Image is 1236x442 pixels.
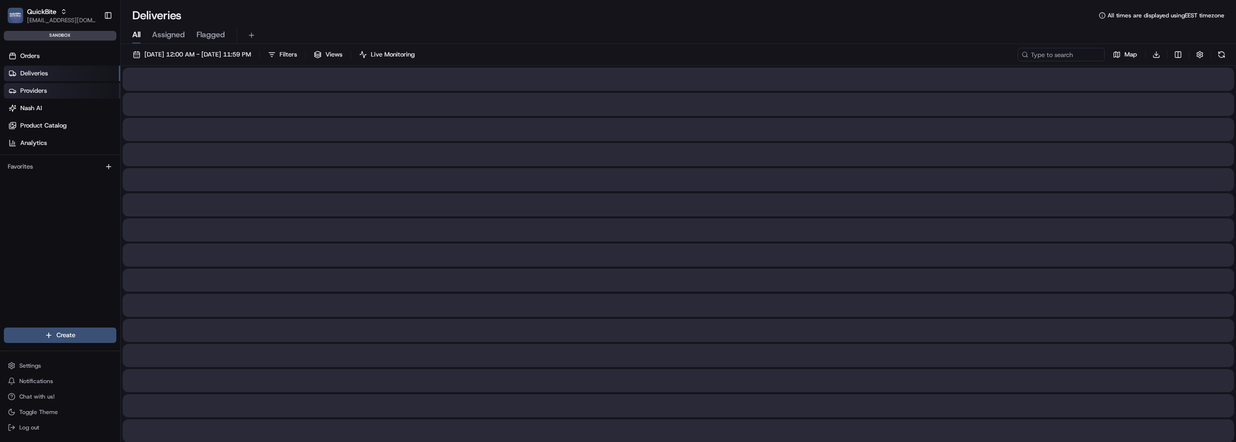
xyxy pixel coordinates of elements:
input: Type to search [1018,48,1105,61]
input: Clear [25,62,159,72]
span: Nash AI [20,104,42,113]
button: Filters [264,48,301,61]
span: Knowledge Base [19,140,74,150]
button: QuickBiteQuickBite[EMAIL_ADDRESS][DOMAIN_NAME] [4,4,100,27]
span: Settings [19,362,41,370]
a: Powered byPylon [68,163,117,171]
span: Toggle Theme [19,408,58,416]
span: Pylon [96,164,117,171]
span: Orders [20,52,40,60]
button: [EMAIL_ADDRESS][DOMAIN_NAME] [27,16,96,24]
span: Views [325,50,342,59]
span: Notifications [19,377,53,385]
button: Log out [4,421,116,434]
span: Log out [19,424,39,431]
a: Orders [4,48,120,64]
button: Create [4,328,116,343]
span: Flagged [197,29,225,41]
span: Providers [20,86,47,95]
img: Nash [10,10,29,29]
span: Chat with us! [19,393,55,400]
h1: Deliveries [132,8,182,23]
div: 💻 [82,141,89,149]
div: We're available if you need us! [33,102,122,110]
button: Settings [4,359,116,372]
a: Providers [4,83,120,99]
button: Start new chat [164,95,176,107]
button: Notifications [4,374,116,388]
img: 1736555255976-a54dd68f-1ca7-489b-9aae-adbdc363a1c4 [10,92,27,110]
span: All times are displayed using EEST timezone [1108,12,1224,19]
div: sandbox [4,31,116,41]
span: [DATE] 12:00 AM - [DATE] 11:59 PM [144,50,251,59]
img: QuickBite [8,8,23,23]
button: Toggle Theme [4,405,116,419]
div: Start new chat [33,92,158,102]
div: 📗 [10,141,17,149]
a: 💻API Documentation [78,136,159,154]
span: Analytics [20,139,47,147]
span: Filters [280,50,297,59]
p: Welcome 👋 [10,39,176,54]
a: 📗Knowledge Base [6,136,78,154]
span: Create [56,331,75,340]
a: Analytics [4,135,120,151]
button: QuickBite [27,7,56,16]
span: Map [1124,50,1137,59]
a: Deliveries [4,66,120,81]
span: API Documentation [91,140,155,150]
div: Favorites [4,159,116,174]
button: Map [1109,48,1141,61]
button: Views [309,48,347,61]
span: Product Catalog [20,121,67,130]
span: Deliveries [20,69,48,78]
span: Live Monitoring [371,50,415,59]
button: Chat with us! [4,390,116,403]
span: Assigned [152,29,185,41]
button: Live Monitoring [355,48,419,61]
a: Product Catalog [4,118,120,133]
button: Refresh [1215,48,1228,61]
button: [DATE] 12:00 AM - [DATE] 11:59 PM [128,48,255,61]
span: All [132,29,140,41]
a: Nash AI [4,100,120,116]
